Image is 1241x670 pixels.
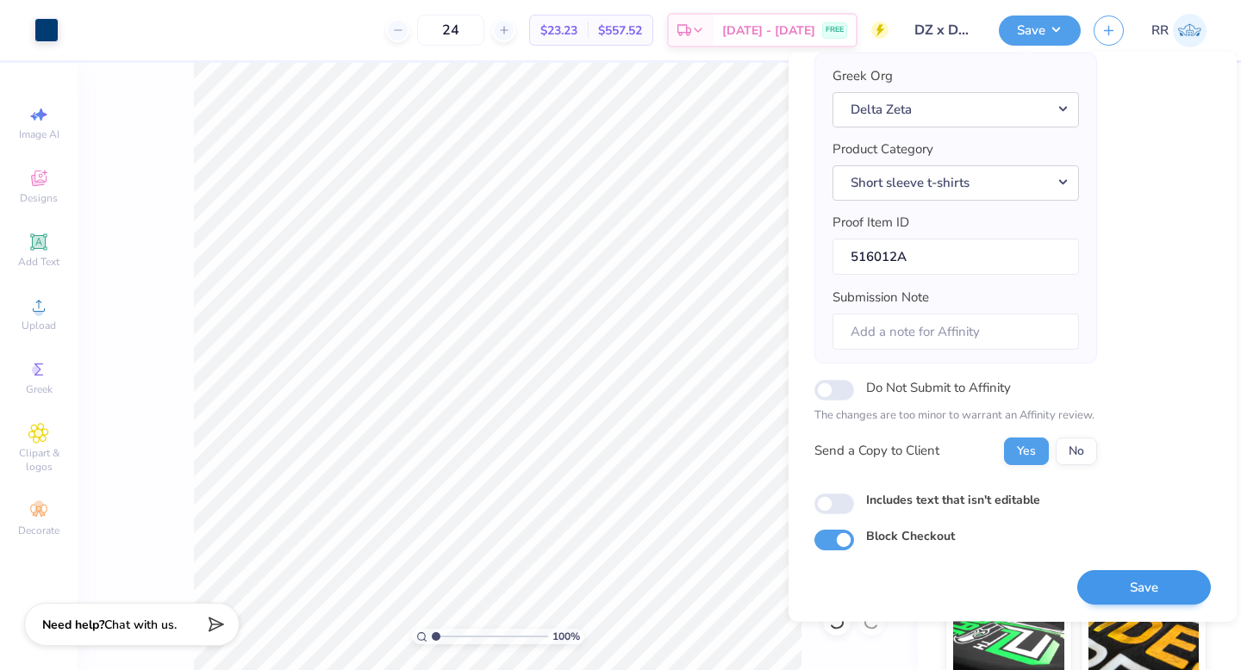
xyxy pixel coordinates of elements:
[598,22,642,40] span: $557.52
[833,313,1079,351] input: Add a note for Affinity
[19,127,59,141] span: Image AI
[826,24,844,36] span: FREE
[833,67,893,87] label: Greek Org
[417,15,484,46] input: – –
[866,377,1011,400] label: Do Not Submit to Affinity
[814,408,1097,425] p: The changes are too minor to warrant an Affinity review.
[722,22,815,40] span: [DATE] - [DATE]
[814,442,939,462] div: Send a Copy to Client
[22,319,56,332] span: Upload
[1151,14,1207,47] a: RR
[540,22,577,40] span: $23.23
[104,617,177,633] span: Chat with us.
[26,382,53,396] span: Greek
[552,629,580,644] span: 100 %
[999,16,1081,46] button: Save
[866,491,1040,509] label: Includes text that isn't editable
[42,617,104,633] strong: Need help?
[901,13,986,47] input: Untitled Design
[9,446,69,474] span: Clipart & logos
[833,140,933,160] label: Product Category
[1004,437,1049,465] button: Yes
[833,214,909,233] label: Proof Item ID
[833,288,929,308] label: Submission Note
[1077,570,1211,605] button: Save
[1056,437,1097,465] button: No
[20,191,58,205] span: Designs
[1151,21,1169,40] span: RR
[866,527,955,545] label: Block Checkout
[18,524,59,537] span: Decorate
[833,165,1079,201] button: Short sleeve t-shirts
[833,92,1079,127] button: Delta Zeta
[18,255,59,269] span: Add Text
[1173,14,1207,47] img: Rigil Kent Ricardo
